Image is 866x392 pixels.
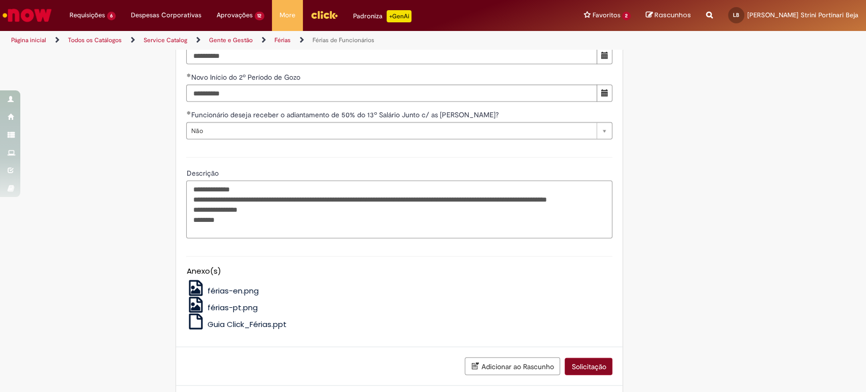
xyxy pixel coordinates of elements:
[313,36,374,44] a: Férias de Funcionários
[186,302,258,313] a: férias-pt.png
[597,47,612,64] button: Mostrar calendário para Novo Início do 1º Período de Gozo
[186,169,220,178] span: Descrição
[1,5,53,25] img: ServiceNow
[191,110,500,119] span: Funcionário deseja receber o adiantamento de 50% do 13º Salário Junto c/ as [PERSON_NAME]?
[592,10,620,20] span: Favoritos
[565,358,612,375] button: Solicitação
[186,285,259,296] a: férias-en.png
[207,285,259,296] span: férias-en.png
[131,10,201,20] span: Despesas Corporativas
[11,36,46,44] a: Página inicial
[654,10,691,20] span: Rascunhos
[465,357,560,375] button: Adicionar ao Rascunho
[186,267,612,276] h5: Anexo(s)
[186,319,287,330] a: Guia Click_Férias.ppt
[255,12,265,20] span: 12
[747,11,858,19] span: [PERSON_NAME] Strini Portinari Beja
[107,12,116,20] span: 6
[209,36,253,44] a: Gente e Gestão
[68,36,122,44] a: Todos os Catálogos
[217,10,253,20] span: Aprovações
[186,73,191,77] span: Obrigatório Preenchido
[280,10,295,20] span: More
[186,85,597,102] input: Novo Início do 2º Período de Gozo 22 September 2025 Monday
[733,12,739,18] span: LB
[186,47,597,64] input: Novo Início do 1º Período de Gozo 22 April 2025 Tuesday
[186,111,191,115] span: Obrigatório Preenchido
[8,31,570,50] ul: Trilhas de página
[387,10,411,22] p: +GenAi
[622,12,631,20] span: 2
[207,319,287,330] span: Guia Click_Férias.ppt
[353,10,411,22] div: Padroniza
[207,302,258,313] span: férias-pt.png
[274,36,291,44] a: Férias
[144,36,187,44] a: Service Catalog
[191,73,302,82] span: Novo Início do 2º Período de Gozo
[646,11,691,20] a: Rascunhos
[191,123,592,139] span: Não
[310,7,338,22] img: click_logo_yellow_360x200.png
[186,181,612,239] textarea: Descrição
[70,10,105,20] span: Requisições
[597,85,612,102] button: Mostrar calendário para Novo Início do 2º Período de Gozo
